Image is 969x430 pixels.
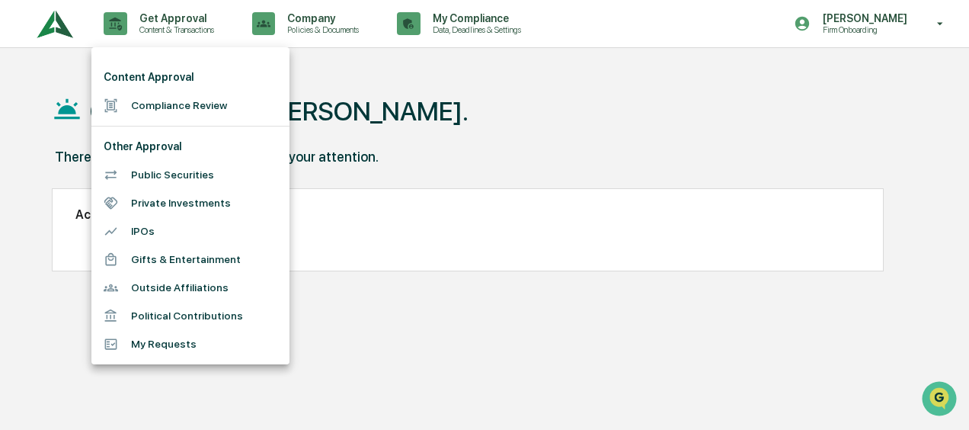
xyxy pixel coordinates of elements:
iframe: Open customer support [920,380,961,421]
li: My Requests [91,330,289,358]
li: IPOs [91,217,289,245]
li: Outside Affiliations [91,274,289,302]
li: Political Contributions [91,302,289,330]
li: Gifts & Entertainment [91,245,289,274]
a: 🔎Data Lookup [9,214,102,242]
div: 🗄️ [110,193,123,205]
span: Attestations [126,191,189,207]
img: 1746055101610-c473b297-6a78-478c-a979-82029cc54cd1 [15,116,43,143]
a: 🗄️Attestations [104,185,195,213]
div: We're available if you need us! [52,131,193,143]
div: 🖐️ [15,193,27,205]
div: Start new chat [52,116,250,131]
li: Private Investments [91,189,289,217]
li: Compliance Review [91,91,289,120]
button: Start new chat [259,120,277,139]
div: 🔎 [15,222,27,234]
span: Data Lookup [30,220,96,236]
li: Other Approval [91,133,289,161]
span: Pylon [152,258,184,269]
span: Preclearance [30,191,98,207]
a: 🖐️Preclearance [9,185,104,213]
li: Content Approval [91,63,289,91]
li: Public Securities [91,161,289,189]
p: How can we help? [15,31,277,56]
a: Powered byPylon [107,257,184,269]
